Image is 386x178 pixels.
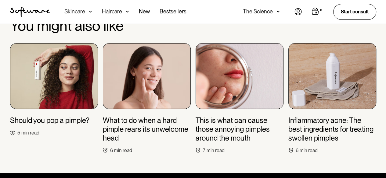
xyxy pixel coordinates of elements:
[89,9,92,15] img: arrow down
[103,116,191,142] h3: What to do when a hard pimple rears its unwelcome head
[196,116,283,142] h3: This is what can cause those annoying pimples around the mouth
[276,9,280,15] img: arrow down
[10,116,89,125] h3: Should you pop a pimple?
[102,9,122,15] div: Haircare
[10,18,376,34] h2: You might also like
[319,8,323,13] div: 0
[207,148,225,153] div: min read
[21,130,39,136] div: min read
[196,43,283,153] a: This is what can cause those annoying pimples around the mouth7min read
[110,148,113,153] div: 6
[333,4,376,19] a: Start consult
[203,148,205,153] div: 7
[288,116,376,142] h3: Inflammatory acne: The best ingredients for treating swollen pimples
[126,9,129,15] img: arrow down
[10,7,50,17] a: home
[300,148,318,153] div: min read
[288,43,376,153] a: Inflammatory acne: The best ingredients for treating swollen pimples6min read
[10,43,98,136] a: Should you pop a pimple?5min read
[312,8,323,16] a: Open empty cart
[243,9,273,15] div: The Science
[17,130,20,136] div: 5
[296,148,298,153] div: 6
[10,7,50,17] img: Software Logo
[64,9,85,15] div: Skincare
[103,43,191,153] a: What to do when a hard pimple rears its unwelcome head6min read
[114,148,132,153] div: min read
